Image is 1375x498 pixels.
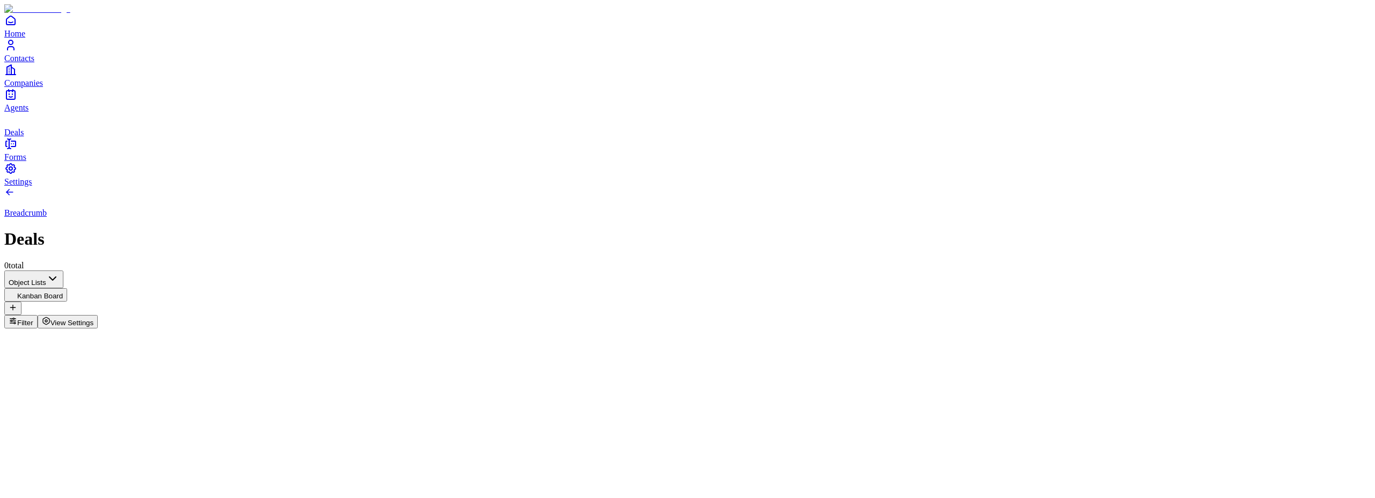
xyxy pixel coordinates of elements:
[4,190,1371,218] a: Breadcrumb
[4,78,43,87] span: Companies
[4,88,1371,112] a: Agents
[4,152,26,162] span: Forms
[4,162,1371,186] a: Settings
[38,315,98,328] button: View Settings
[4,137,1371,162] a: Forms
[4,177,32,186] span: Settings
[4,229,1371,249] h1: Deals
[17,319,33,327] span: Filter
[4,63,1371,87] a: Companies
[50,319,94,327] span: View Settings
[4,208,1371,218] p: Breadcrumb
[4,103,28,112] span: Agents
[4,315,38,328] button: Filter
[4,4,70,14] img: Item Brain Logo
[4,14,1371,38] a: Home
[4,29,25,38] span: Home
[4,113,1371,137] a: deals
[4,39,1371,63] a: Contacts
[4,288,67,302] button: Kanban Board
[4,261,1371,270] div: 0 total
[4,128,24,137] span: Deals
[4,54,34,63] span: Contacts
